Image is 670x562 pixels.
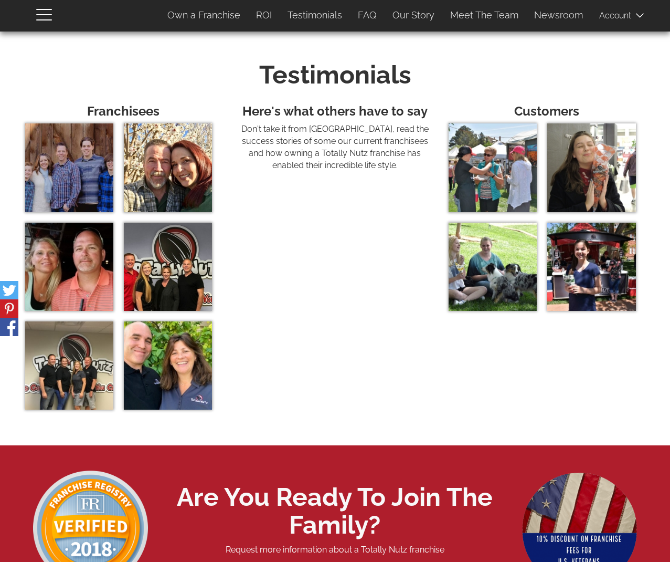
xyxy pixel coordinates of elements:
[177,482,493,539] font: Are You Ready To Join The Family?
[25,123,113,212] img: Walterman Family Photo
[148,544,523,556] p: Request more information about a Totally Nutz franchise
[385,4,442,26] a: Our Story
[526,4,591,26] a: Newsroom
[547,223,635,311] img: Abby in front of a Totally Nutz kiosk
[237,105,433,118] h3: Here's what others have to say
[124,123,212,212] img: Tom and Megan Jeffords
[25,61,645,89] h1: Testimonials
[248,4,280,26] a: ROI
[350,4,385,26] a: FAQ
[159,4,248,26] a: Own a Franchise
[280,4,350,26] a: Testimonials
[25,105,221,118] h3: Franchisees
[237,123,433,171] p: Don't take it from [GEOGRAPHIC_DATA], read the success stories of some our current franchisees an...
[449,105,645,118] h3: Customers
[25,321,113,410] img: Tim Goree and Spouse, Yvette, Matt
[442,4,526,26] a: Meet The Team
[547,123,635,212] img: Tiffany holding a polybag of cinnamon roasted nuts
[449,123,537,212] img: Sharon with Totally Nutz team members
[124,223,212,311] img: Pictured left to right: Matt, Yvette, Cathi, Greg
[449,223,537,311] img: Hilary and friend with two dogs
[25,223,113,311] img: Brown Allen, Franchise Owner
[124,321,212,410] img: Candice and Francois Centazzo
